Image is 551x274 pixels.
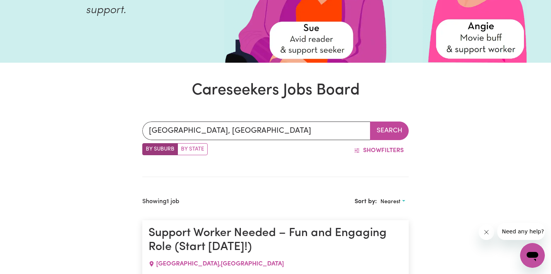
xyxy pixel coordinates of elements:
h1: Support Worker Needed – Fun and Engaging Role (Start [DATE]!) [148,226,403,255]
label: Search by suburb/post code [142,143,178,155]
input: Enter a suburb or postcode [142,122,370,140]
label: Search by state [177,143,208,155]
span: Show [363,147,381,154]
span: Nearest [380,199,401,205]
span: [GEOGRAPHIC_DATA] , [GEOGRAPHIC_DATA] [156,261,284,267]
iframe: Close message [479,224,494,240]
iframe: Message from company [497,223,545,240]
button: Search [370,122,409,140]
span: Sort by: [355,199,377,205]
iframe: Button to launch messaging window [520,243,545,268]
button: ShowFilters [349,143,409,158]
button: Sort search results [377,196,409,208]
b: 1 [167,199,169,205]
h2: Showing job [142,198,179,205]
